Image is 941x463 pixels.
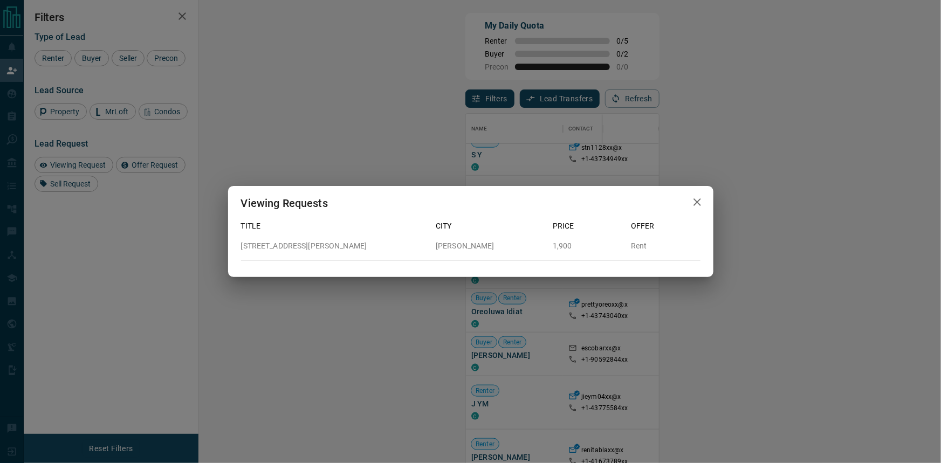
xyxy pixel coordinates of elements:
p: 1,900 [553,240,622,252]
p: Rent [631,240,700,252]
h2: Viewing Requests [228,186,341,220]
p: City [436,220,544,232]
p: Title [241,220,428,232]
p: [PERSON_NAME] [436,240,544,252]
p: Price [553,220,622,232]
p: Offer [631,220,700,232]
p: [STREET_ADDRESS][PERSON_NAME] [241,240,428,252]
